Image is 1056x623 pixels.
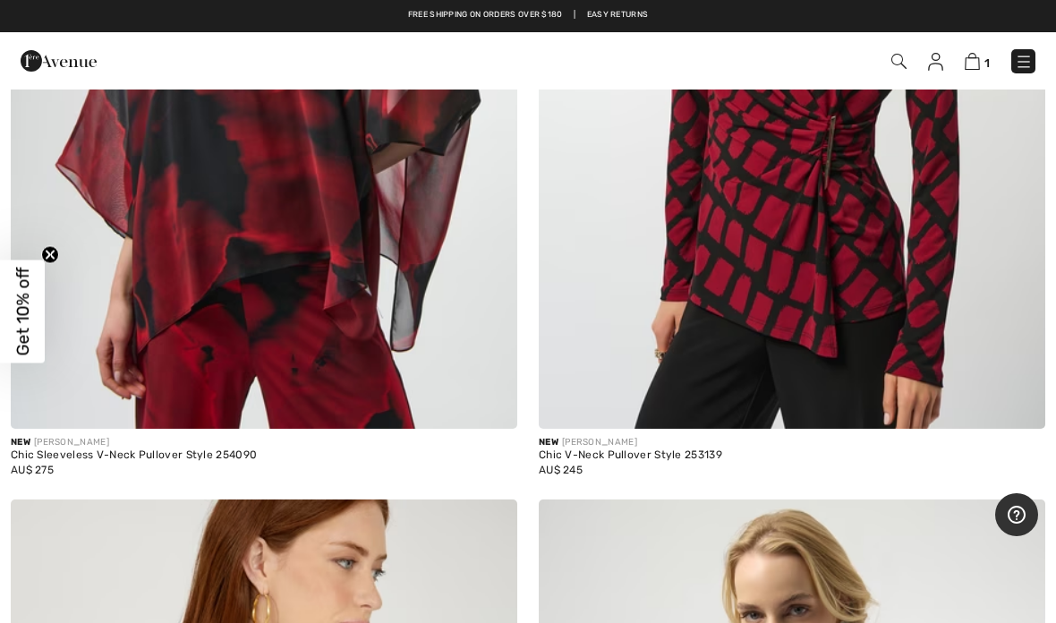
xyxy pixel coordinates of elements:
[965,53,980,70] img: Shopping Bag
[574,9,575,21] span: |
[11,464,54,476] span: AU$ 275
[587,9,649,21] a: Easy Returns
[21,51,97,68] a: 1ère Avenue
[539,437,558,448] span: New
[539,464,583,476] span: AU$ 245
[539,436,1045,449] div: [PERSON_NAME]
[539,449,1045,462] div: Chic V-Neck Pullover Style 253139
[11,437,30,448] span: New
[965,50,990,72] a: 1
[984,56,990,70] span: 1
[995,493,1038,538] iframe: Opens a widget where you can find more information
[21,43,97,79] img: 1ère Avenue
[11,449,517,462] div: Chic Sleeveless V-Neck Pullover Style 254090
[11,436,517,449] div: [PERSON_NAME]
[408,9,563,21] a: Free shipping on orders over $180
[1015,53,1033,71] img: Menu
[891,54,907,69] img: Search
[928,53,943,71] img: My Info
[13,268,33,356] span: Get 10% off
[41,246,59,264] button: Close teaser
